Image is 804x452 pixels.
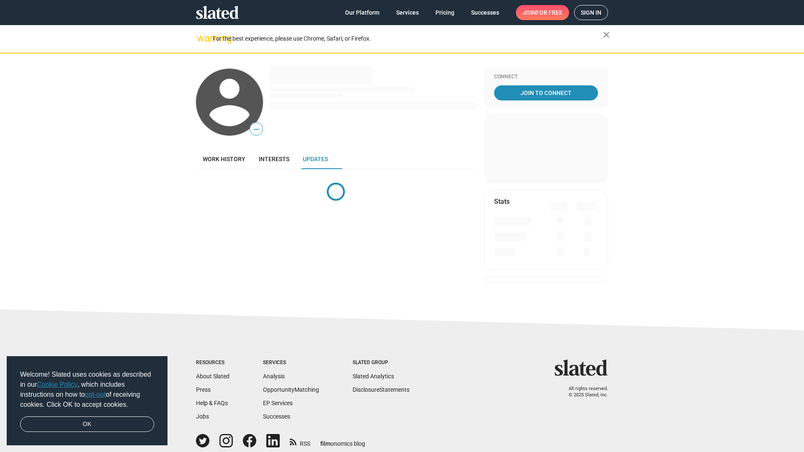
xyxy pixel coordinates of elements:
span: Our Platform [345,5,379,20]
span: Successes [471,5,499,20]
mat-icon: close [601,30,611,40]
a: OpportunityMatching [263,386,319,393]
mat-icon: warning [197,33,207,43]
span: Pricing [435,5,454,20]
a: Work history [196,149,252,169]
span: Sign in [581,5,601,20]
div: For the best experience, please use Chrome, Safari, or Firefox. [213,33,603,44]
mat-card-title: Stats [494,197,510,206]
span: — [250,124,263,135]
a: Jobs [196,413,209,420]
span: Work history [203,156,245,162]
div: Services [263,360,319,366]
a: Joinfor free [516,5,569,20]
a: Services [389,5,425,20]
a: RSS [290,435,310,448]
a: EP Services [263,400,293,406]
span: for free [536,5,562,20]
a: Slated Analytics [353,373,394,380]
a: Updates [296,149,335,169]
a: filmonomics blog [320,433,365,448]
span: film [320,440,330,447]
span: Services [396,5,419,20]
a: Help & FAQs [196,400,228,406]
a: Pricing [429,5,461,20]
a: opt-out [85,391,106,398]
span: Join [523,5,562,20]
a: About Slated [196,373,229,380]
div: Resources [196,360,229,366]
a: Cookie Policy [37,381,77,388]
a: Successes [464,5,506,20]
a: Press [196,386,211,393]
a: Interests [252,149,296,169]
div: cookieconsent [7,356,167,446]
div: Connect [494,74,598,80]
div: Slated Group [353,360,410,366]
a: Join To Connect [494,85,598,100]
a: DisclosureStatements [353,386,410,393]
span: Interests [259,156,289,162]
a: Sign in [574,5,608,20]
span: Updates [303,156,328,162]
span: Welcome! Slated uses cookies as described in our , which includes instructions on how to of recei... [20,370,154,410]
a: Our Platform [338,5,386,20]
span: Join To Connect [496,85,596,100]
a: Analysis [263,373,285,380]
a: dismiss cookie message [20,416,154,432]
a: Successes [263,413,290,420]
p: All rights reserved. © 2025 Slated, Inc. [560,386,608,398]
